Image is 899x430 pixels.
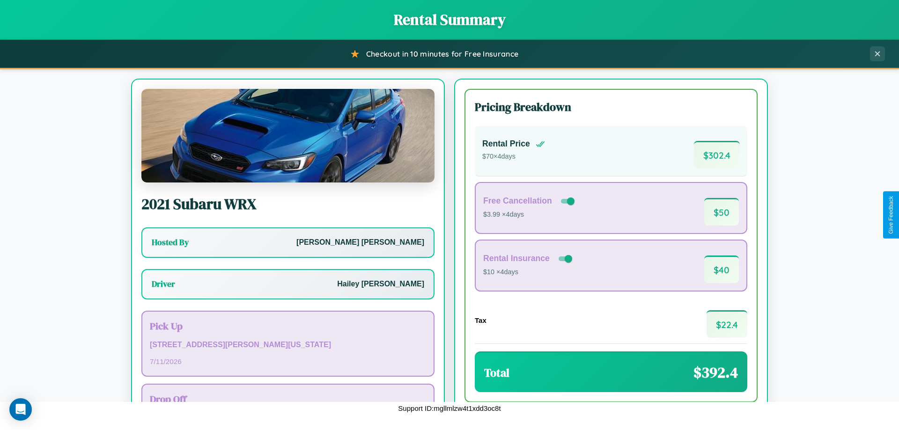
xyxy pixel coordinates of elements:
[482,151,545,163] p: $ 70 × 4 days
[475,99,747,115] h3: Pricing Breakdown
[150,392,426,406] h3: Drop Off
[475,316,486,324] h4: Tax
[694,141,740,168] span: $ 302.4
[296,236,424,249] p: [PERSON_NAME] [PERSON_NAME]
[483,209,576,221] p: $3.99 × 4 days
[482,139,530,149] h4: Rental Price
[366,49,518,58] span: Checkout in 10 minutes for Free Insurance
[141,194,435,214] h2: 2021 Subaru WRX
[141,89,435,182] img: Subaru WRX
[483,266,574,278] p: $10 × 4 days
[483,196,552,206] h4: Free Cancellation
[152,278,175,290] h3: Driver
[484,365,509,380] h3: Total
[704,255,739,283] span: $ 40
[707,310,747,338] span: $ 22.4
[888,196,894,234] div: Give Feedback
[150,319,426,333] h3: Pick Up
[704,198,739,226] span: $ 50
[693,362,738,383] span: $ 392.4
[150,355,426,368] p: 7 / 11 / 2026
[9,9,890,30] h1: Rental Summary
[337,277,424,291] p: Hailey [PERSON_NAME]
[9,398,32,421] div: Open Intercom Messenger
[150,338,426,352] p: [STREET_ADDRESS][PERSON_NAME][US_STATE]
[152,237,189,248] h3: Hosted By
[483,254,550,263] h4: Rental Insurance
[398,402,501,415] p: Support ID: mgllmlzw4t1xdd3oc8t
